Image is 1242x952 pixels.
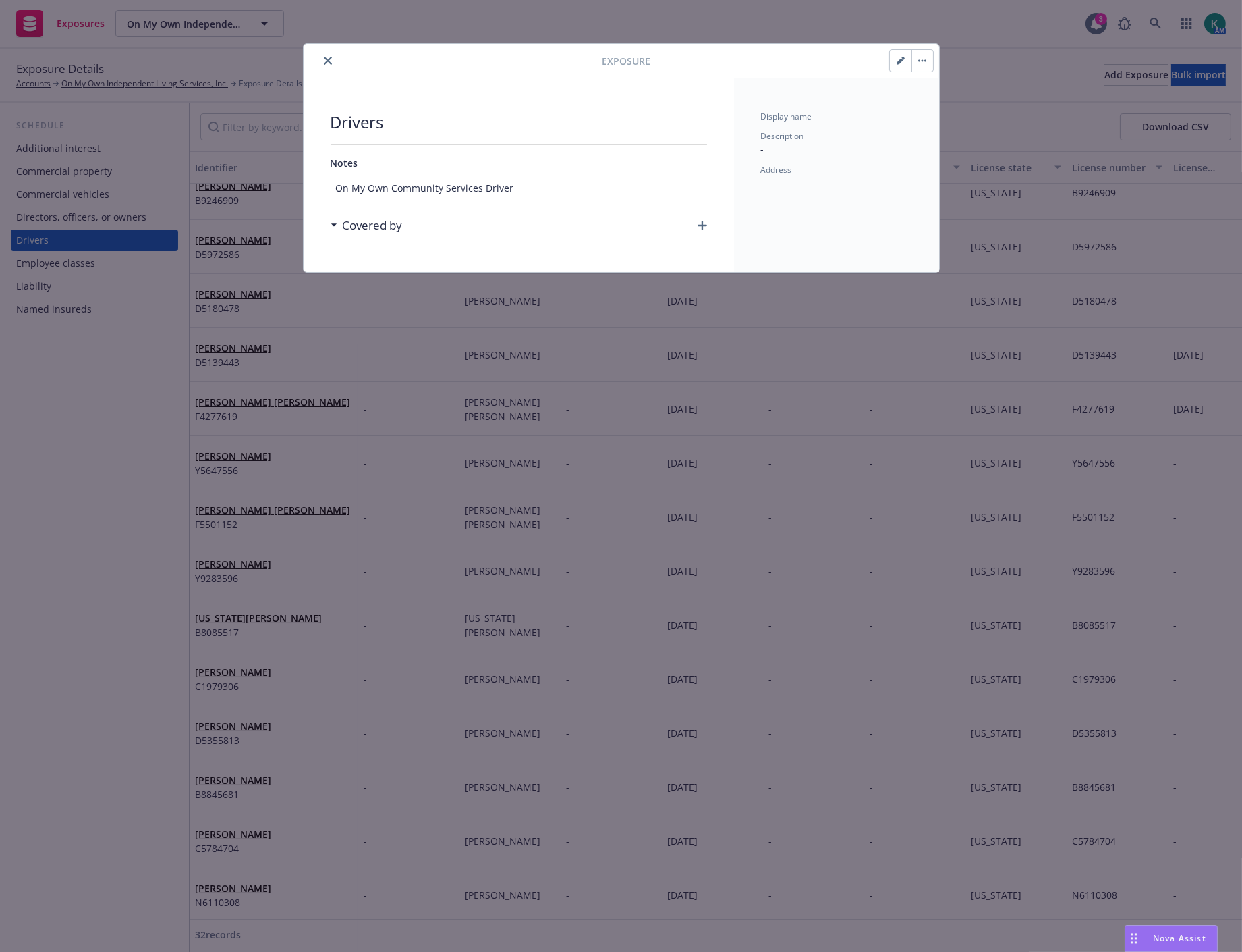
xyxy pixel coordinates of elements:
[1125,925,1218,952] button: Nova Assist
[761,164,792,176] span: Address
[602,54,651,68] span: Exposure
[761,142,764,155] span: -
[331,176,707,201] span: On My Own Community Services Driver
[331,111,707,134] span: Drivers
[1125,926,1142,951] div: Drag to move
[343,217,403,234] h3: Covered by
[761,130,804,142] span: Description
[761,176,764,189] span: -
[320,53,336,69] button: close
[331,217,403,234] div: Covered by
[1153,932,1206,944] span: Nova Assist
[761,111,812,122] span: Display name
[331,157,358,169] span: Notes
